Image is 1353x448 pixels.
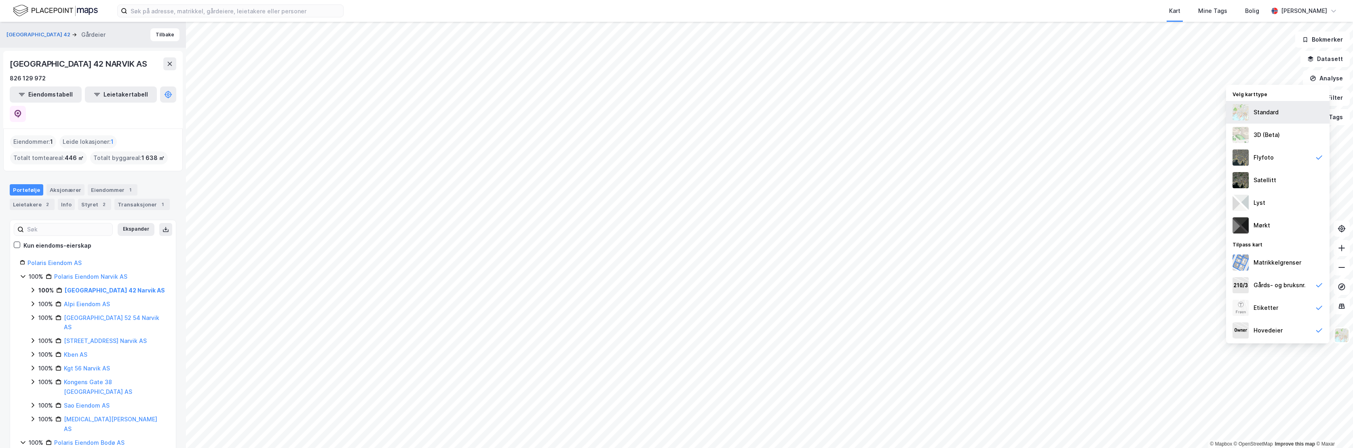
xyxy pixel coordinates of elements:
[1210,441,1232,447] a: Mapbox
[64,402,110,409] a: Sao Eiendom AS
[100,200,108,208] div: 2
[1233,277,1249,293] img: cadastreKeys.547ab17ec502f5a4ef2b.jpeg
[10,184,43,196] div: Portefølje
[64,314,159,331] a: [GEOGRAPHIC_DATA] 52 54 Narvik AS
[10,135,56,148] div: Eiendommer :
[81,30,106,40] div: Gårdeier
[38,286,54,295] div: 100%
[111,137,114,147] span: 1
[1300,51,1350,67] button: Datasett
[1254,153,1274,162] div: Flyfoto
[1233,104,1249,120] img: Z
[1233,217,1249,233] img: nCdM7BzjoCAAAAAElFTkSuQmCC
[127,5,343,17] input: Søk på adresse, matrikkel, gårdeiere, leietakere eller personer
[1233,254,1249,271] img: cadastreBorders.cfe08de4b5ddd52a10de.jpeg
[90,151,168,164] div: Totalt byggareal :
[38,377,53,387] div: 100%
[27,259,82,266] a: Polaris Eiendom AS
[1254,130,1280,140] div: 3D (Beta)
[64,379,132,395] a: Kongens Gate 38 [GEOGRAPHIC_DATA] AS
[64,416,157,432] a: [MEDICAL_DATA][PERSON_NAME] AS
[141,153,165,163] span: 1 638 ㎡
[1281,6,1327,16] div: [PERSON_NAME]
[38,299,53,309] div: 100%
[10,86,82,103] button: Eiendomstabell
[10,57,149,70] div: [GEOGRAPHIC_DATA] 42 NARVIK AS
[46,184,84,196] div: Aksjonærer
[1245,6,1259,16] div: Bolig
[1254,303,1278,313] div: Etiketter
[1275,441,1315,447] a: Improve this map
[1295,32,1350,48] button: Bokmerker
[10,151,87,164] div: Totalt tomteareal :
[1254,258,1301,267] div: Matrikkelgrenser
[10,199,55,210] div: Leietakere
[29,438,43,448] div: 100%
[1303,70,1350,86] button: Analyse
[64,301,110,307] a: Alpi Eiendom AS
[38,364,53,373] div: 100%
[1312,109,1350,125] button: Tags
[1233,172,1249,188] img: 9k=
[1233,127,1249,143] img: Z
[38,401,53,410] div: 100%
[1226,237,1330,251] div: Tilpass kart
[1233,322,1249,339] img: majorOwner.b5e170eddb5c04bfeeff.jpeg
[58,199,75,210] div: Info
[1254,326,1283,335] div: Hovedeier
[1311,90,1350,106] button: Filter
[1254,198,1265,208] div: Lyst
[1334,328,1349,343] img: Z
[64,337,147,344] a: [STREET_ADDRESS] Narvik AS
[88,184,137,196] div: Eiendommer
[59,135,117,148] div: Leide lokasjoner :
[38,350,53,360] div: 100%
[118,223,154,236] button: Ekspander
[158,200,167,208] div: 1
[1169,6,1180,16] div: Kart
[1254,280,1306,290] div: Gårds- og bruksnr.
[1234,441,1273,447] a: OpenStreetMap
[6,31,72,39] button: [GEOGRAPHIC_DATA] 42
[29,272,43,282] div: 100%
[65,153,84,163] span: 446 ㎡
[64,365,110,372] a: Kgt 56 Narvik AS
[13,4,98,18] img: logo.f888ab2527a4732fd821a326f86c7f29.svg
[1313,409,1353,448] iframe: Chat Widget
[1233,300,1249,316] img: Z
[38,336,53,346] div: 100%
[150,28,179,41] button: Tilbake
[64,351,87,358] a: Kben AS
[126,186,134,194] div: 1
[85,86,157,103] button: Leietakertabell
[23,241,91,250] div: Kun eiendoms-eierskap
[1313,409,1353,448] div: Kontrollprogram for chat
[10,74,46,83] div: 826 129 972
[1226,86,1330,101] div: Velg karttype
[78,199,111,210] div: Styret
[1254,107,1279,117] div: Standard
[38,414,53,424] div: 100%
[1198,6,1227,16] div: Mine Tags
[1233,149,1249,166] img: Z
[1233,195,1249,211] img: luj3wr1y2y3+OchiMxRmMxRlscgabnMEmZ7DJGWxyBpucwSZnsMkZbHIGm5zBJmewyRlscgabnMEmZ7DJGWxyBpucwSZnsMkZ...
[38,313,53,323] div: 100%
[1254,221,1270,230] div: Mørkt
[54,439,125,446] a: Polaris Eiendom Bodø AS
[24,223,112,236] input: Søk
[43,200,51,208] div: 2
[114,199,170,210] div: Transaksjoner
[50,137,53,147] span: 1
[54,273,127,280] a: Polaris Eiendom Narvik AS
[1254,175,1276,185] div: Satellitt
[65,287,165,294] a: [GEOGRAPHIC_DATA] 42 Narvik AS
